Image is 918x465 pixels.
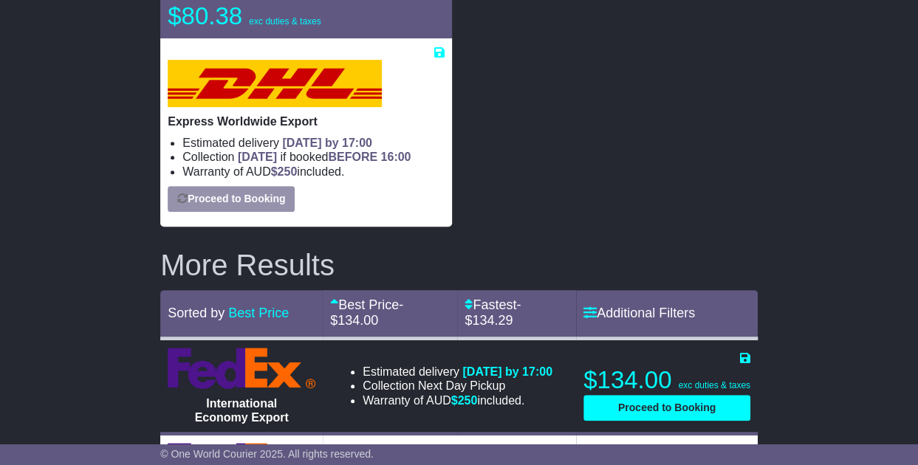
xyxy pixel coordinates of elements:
[278,165,298,178] span: 250
[168,306,225,320] span: Sorted by
[168,1,352,31] p: $80.38
[160,249,758,281] h2: More Results
[338,313,378,328] span: 134.00
[678,380,750,390] span: exc duties & taxes
[168,186,295,212] button: Proceed to Booking
[238,151,411,163] span: if booked
[418,379,505,392] span: Next Day Pickup
[330,297,403,328] span: - $
[363,379,552,393] li: Collection
[182,150,444,164] li: Collection
[380,151,411,163] span: 16:00
[282,137,372,149] span: [DATE] by 17:00
[330,297,403,328] a: Best Price- $134.00
[583,395,750,421] button: Proceed to Booking
[195,397,289,424] span: International Economy Export
[168,60,382,107] img: DHL: Express Worldwide Export
[472,313,513,328] span: 134.29
[228,306,289,320] a: Best Price
[182,136,444,150] li: Estimated delivery
[249,16,321,27] span: exc duties & taxes
[363,365,552,379] li: Estimated delivery
[182,165,444,179] li: Warranty of AUD included.
[238,151,277,163] span: [DATE]
[328,151,377,163] span: BEFORE
[168,348,315,389] img: FedEx Express: International Economy Export
[583,365,750,395] p: $134.00
[363,393,552,407] li: Warranty of AUD included.
[451,394,478,407] span: $
[465,297,521,328] span: - $
[168,114,444,128] p: Express Worldwide Export
[583,306,695,320] a: Additional Filters
[458,394,478,407] span: 250
[160,448,374,460] span: © One World Courier 2025. All rights reserved.
[271,165,298,178] span: $
[465,297,521,328] a: Fastest- $134.29
[462,365,552,378] span: [DATE] by 17:00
